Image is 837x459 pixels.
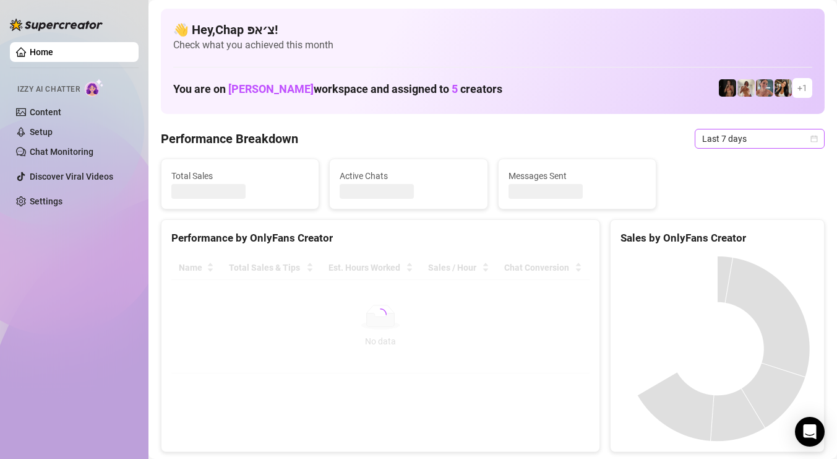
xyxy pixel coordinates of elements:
img: AI Chatter [85,79,104,97]
h4: 👋 Hey, Chap צ׳אפ ! [173,21,812,38]
img: AdelDahan [775,79,792,97]
span: 5 [452,82,458,95]
h1: You are on workspace and assigned to creators [173,82,502,96]
a: Content [30,107,61,117]
a: Settings [30,196,62,206]
a: Home [30,47,53,57]
span: Messages Sent [509,169,646,183]
img: the_bohema [719,79,736,97]
span: Izzy AI Chatter [17,84,80,95]
div: Sales by OnlyFans Creator [620,230,814,247]
img: Green [737,79,755,97]
span: Check what you achieved this month [173,38,812,52]
span: Active Chats [340,169,477,183]
a: Discover Viral Videos [30,172,113,181]
span: Last 7 days [702,129,817,148]
span: + 1 [797,81,807,95]
span: loading [373,307,388,322]
span: Total Sales [171,169,309,183]
div: Open Intercom Messenger [795,417,825,447]
img: Yarden [756,79,773,97]
a: Setup [30,127,53,137]
img: logo-BBDzfeDw.svg [10,19,103,31]
a: Chat Monitoring [30,147,93,157]
h4: Performance Breakdown [161,130,298,147]
div: Performance by OnlyFans Creator [171,230,590,247]
span: [PERSON_NAME] [228,82,314,95]
span: calendar [810,135,818,142]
